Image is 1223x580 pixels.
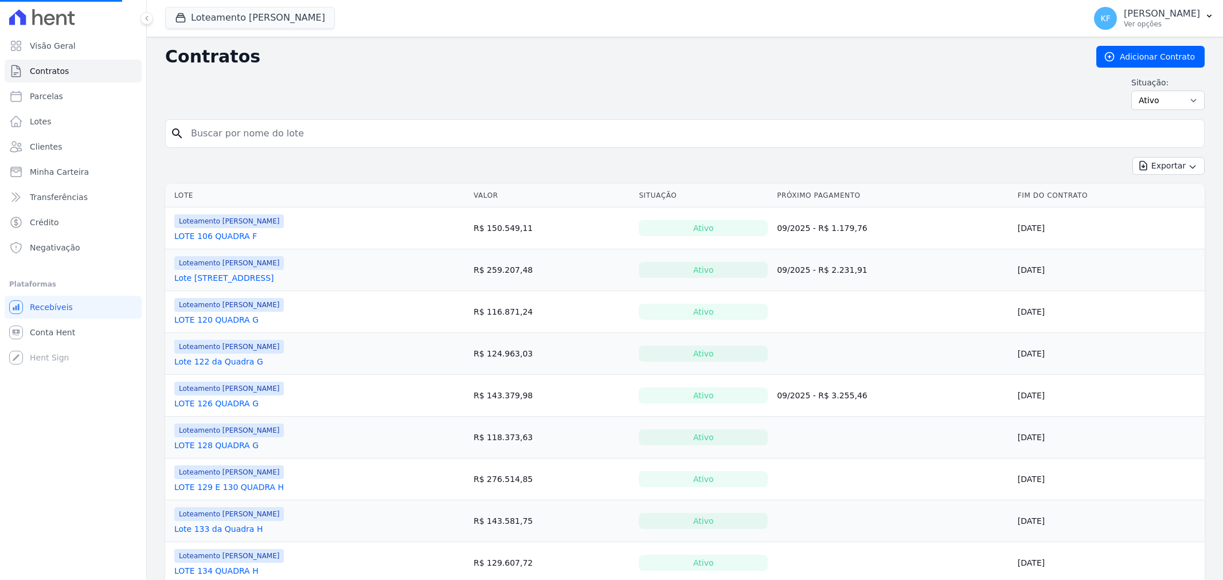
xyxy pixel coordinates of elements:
a: 09/2025 - R$ 1.179,76 [777,224,868,233]
td: R$ 259.207,48 [469,249,634,291]
a: LOTE 129 E 130 QUADRA H [174,481,284,493]
a: LOTE 128 QUADRA G [174,440,259,451]
span: Visão Geral [30,40,76,52]
span: Loteamento [PERSON_NAME] [174,298,284,312]
a: Contratos [5,60,142,83]
button: KF [PERSON_NAME] Ver opções [1085,2,1223,34]
span: KF [1100,14,1110,22]
div: Ativo [639,387,768,403]
input: Buscar por nome do lote [184,122,1199,145]
span: Recebíveis [30,301,73,313]
a: LOTE 126 QUADRA G [174,398,259,409]
label: Situação: [1131,77,1205,88]
span: Loteamento [PERSON_NAME] [174,382,284,395]
button: Loteamento [PERSON_NAME] [165,7,335,29]
i: search [170,127,184,140]
div: Ativo [639,346,768,362]
span: Loteamento [PERSON_NAME] [174,465,284,479]
div: Ativo [639,513,768,529]
td: [DATE] [1013,249,1205,291]
td: [DATE] [1013,207,1205,249]
h2: Contratos [165,46,1078,67]
span: Loteamento [PERSON_NAME] [174,340,284,354]
div: Ativo [639,304,768,320]
div: Ativo [639,262,768,278]
td: [DATE] [1013,375,1205,417]
div: Ativo [639,555,768,571]
th: Fim do Contrato [1013,184,1205,207]
td: R$ 150.549,11 [469,207,634,249]
span: Minha Carteira [30,166,89,178]
td: R$ 143.581,75 [469,500,634,542]
span: Parcelas [30,91,63,102]
span: Contratos [30,65,69,77]
span: Loteamento [PERSON_NAME] [174,424,284,437]
span: Loteamento [PERSON_NAME] [174,549,284,563]
a: LOTE 120 QUADRA G [174,314,259,326]
span: Loteamento [PERSON_NAME] [174,214,284,228]
a: LOTE 134 QUADRA H [174,565,259,577]
a: Visão Geral [5,34,142,57]
p: Ver opções [1124,19,1200,29]
a: Clientes [5,135,142,158]
td: [DATE] [1013,417,1205,458]
th: Lote [165,184,469,207]
span: Loteamento [PERSON_NAME] [174,507,284,521]
a: 09/2025 - R$ 3.255,46 [777,391,868,400]
span: Loteamento [PERSON_NAME] [174,256,284,270]
a: Parcelas [5,85,142,108]
span: Transferências [30,191,88,203]
a: 09/2025 - R$ 2.231,91 [777,265,868,275]
span: Crédito [30,217,59,228]
a: Negativação [5,236,142,259]
div: Ativo [639,471,768,487]
td: [DATE] [1013,458,1205,500]
p: [PERSON_NAME] [1124,8,1200,19]
th: Próximo Pagamento [772,184,1013,207]
a: LOTE 106 QUADRA F [174,230,257,242]
td: [DATE] [1013,500,1205,542]
a: Adicionar Contrato [1096,46,1205,68]
a: Conta Hent [5,321,142,344]
div: Plataformas [9,277,137,291]
span: Clientes [30,141,62,152]
th: Valor [469,184,634,207]
td: R$ 124.963,03 [469,333,634,375]
a: Crédito [5,211,142,234]
span: Negativação [30,242,80,253]
a: Lotes [5,110,142,133]
td: [DATE] [1013,333,1205,375]
button: Exportar [1132,157,1205,175]
div: Ativo [639,429,768,445]
td: R$ 116.871,24 [469,291,634,333]
td: R$ 143.379,98 [469,375,634,417]
a: Recebíveis [5,296,142,319]
span: Conta Hent [30,327,75,338]
td: [DATE] [1013,291,1205,333]
th: Situação [634,184,772,207]
td: R$ 118.373,63 [469,417,634,458]
a: Transferências [5,186,142,209]
td: R$ 276.514,85 [469,458,634,500]
a: Minha Carteira [5,160,142,183]
div: Ativo [639,220,768,236]
a: Lote 122 da Quadra G [174,356,263,367]
a: Lote 133 da Quadra H [174,523,263,535]
span: Lotes [30,116,52,127]
a: Lote [STREET_ADDRESS] [174,272,274,284]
